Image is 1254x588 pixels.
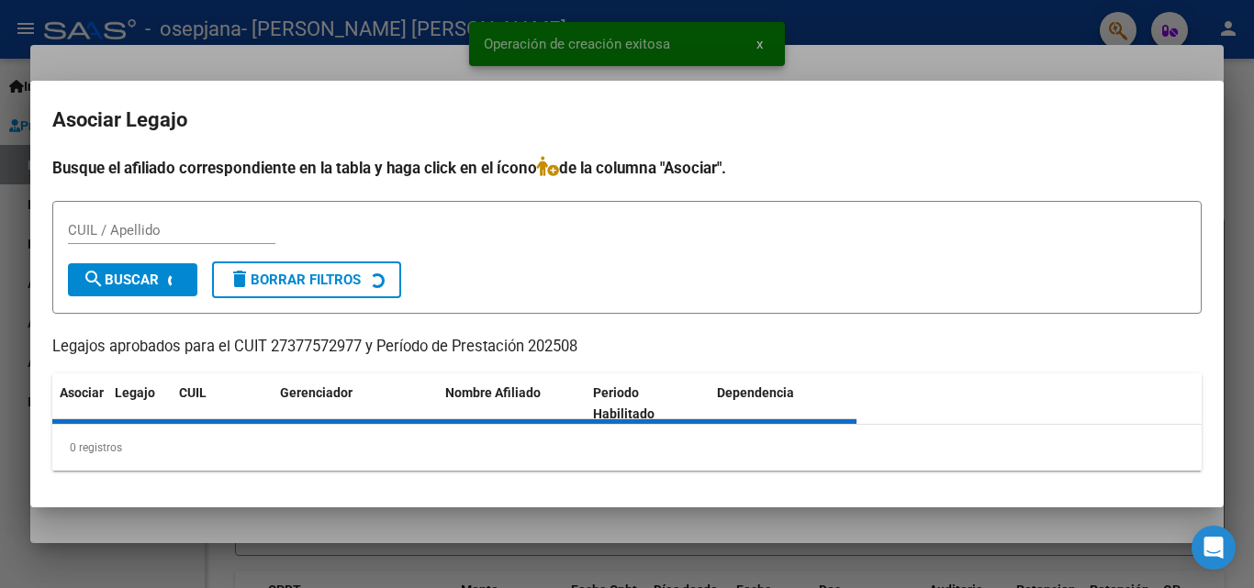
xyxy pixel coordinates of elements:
[586,373,710,434] datatable-header-cell: Periodo Habilitado
[52,103,1202,138] h2: Asociar Legajo
[179,385,207,400] span: CUIL
[68,263,197,296] button: Buscar
[212,261,401,298] button: Borrar Filtros
[52,373,107,434] datatable-header-cell: Asociar
[273,373,438,434] datatable-header-cell: Gerenciador
[717,385,794,400] span: Dependencia
[52,425,1202,471] div: 0 registros
[229,268,251,290] mat-icon: delete
[52,336,1202,359] p: Legajos aprobados para el CUIT 27377572977 y Período de Prestación 202508
[107,373,172,434] datatable-header-cell: Legajo
[83,268,105,290] mat-icon: search
[1192,526,1236,570] div: Open Intercom Messenger
[593,385,655,421] span: Periodo Habilitado
[60,385,104,400] span: Asociar
[710,373,857,434] datatable-header-cell: Dependencia
[438,373,586,434] datatable-header-cell: Nombre Afiliado
[52,156,1202,180] h4: Busque el afiliado correspondiente en la tabla y haga click en el ícono de la columna "Asociar".
[280,385,353,400] span: Gerenciador
[229,272,361,288] span: Borrar Filtros
[172,373,273,434] datatable-header-cell: CUIL
[83,272,159,288] span: Buscar
[115,385,155,400] span: Legajo
[445,385,541,400] span: Nombre Afiliado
